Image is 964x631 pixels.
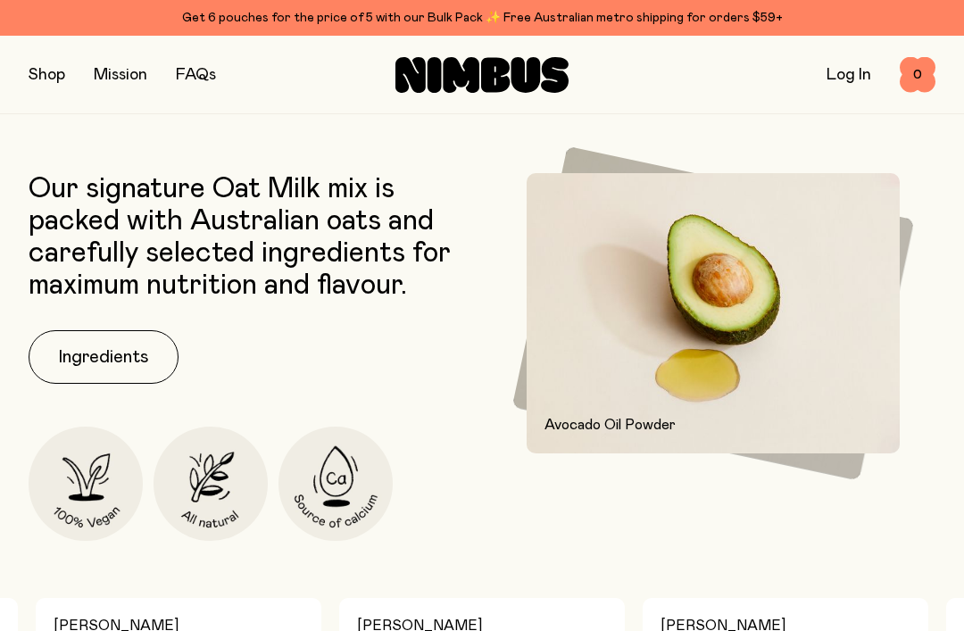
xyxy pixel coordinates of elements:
[29,173,473,302] p: Our signature Oat Milk mix is packed with Australian oats and carefully selected ingredients for ...
[827,67,871,83] a: Log In
[176,67,216,83] a: FAQs
[527,173,900,453] img: Avocado and avocado oil
[900,57,935,93] button: 0
[29,7,935,29] div: Get 6 pouches for the price of 5 with our Bulk Pack ✨ Free Australian metro shipping for orders $59+
[544,414,882,436] p: Avocado Oil Powder
[94,67,147,83] a: Mission
[29,330,179,384] button: Ingredients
